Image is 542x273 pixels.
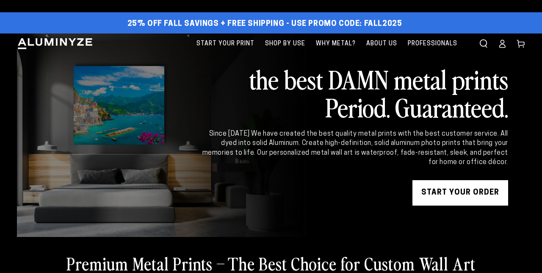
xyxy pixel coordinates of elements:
a: Why Metal? [312,33,360,54]
a: About Us [362,33,401,54]
span: 25% off FALL Savings + Free Shipping - Use Promo Code: FALL2025 [127,19,402,29]
span: Shop By Use [265,39,305,49]
a: Shop By Use [261,33,310,54]
summary: Search our site [474,34,493,53]
a: Professionals [404,33,462,54]
div: Since [DATE] We have created the best quality metal prints with the best customer service. All dy... [201,129,508,167]
a: Start Your Print [192,33,259,54]
span: Professionals [408,39,457,49]
span: Why Metal? [316,39,356,49]
span: Start Your Print [196,39,254,49]
span: About Us [366,39,397,49]
h2: the best DAMN metal prints Period. Guaranteed. [201,65,508,121]
a: START YOUR Order [412,180,508,206]
img: Aluminyze [17,37,93,50]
